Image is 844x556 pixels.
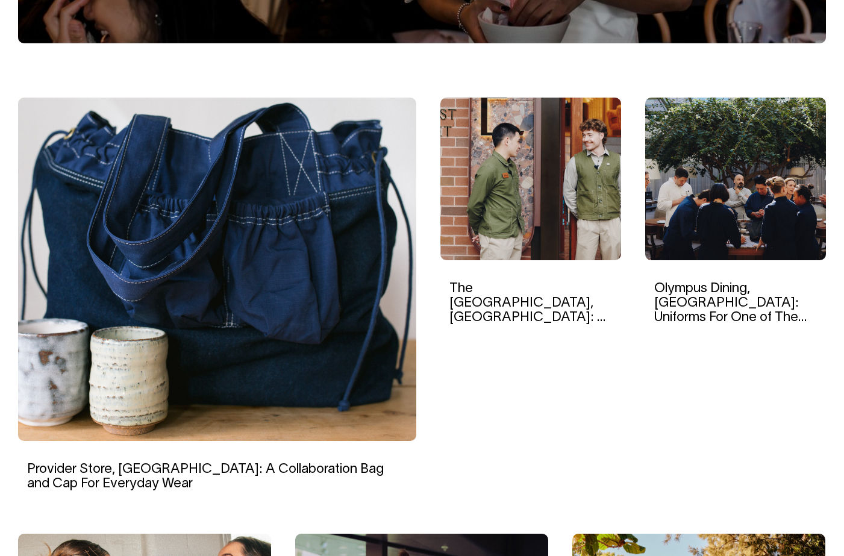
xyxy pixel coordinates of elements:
img: The EVE Hotel, Sydney: A Uniform Collection for The Boutique Luxury Hotel [440,98,621,260]
a: Provider Store, [GEOGRAPHIC_DATA]: A Collaboration Bag and Cap For Everyday Wear [27,463,384,490]
a: The [GEOGRAPHIC_DATA], [GEOGRAPHIC_DATA]: A Uniform Collection for The Boutique Luxury Hotel [449,283,607,353]
a: Olympus Dining, [GEOGRAPHIC_DATA]: Uniforms For One of The City’s Most Impressive Dining Rooms [654,283,807,353]
img: Olympus Dining, Sydney: Uniforms For One of The City’s Most Impressive Dining Rooms [645,98,826,260]
img: Provider Store, Sydney: A Collaboration Bag and Cap For Everyday Wear [18,98,416,441]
